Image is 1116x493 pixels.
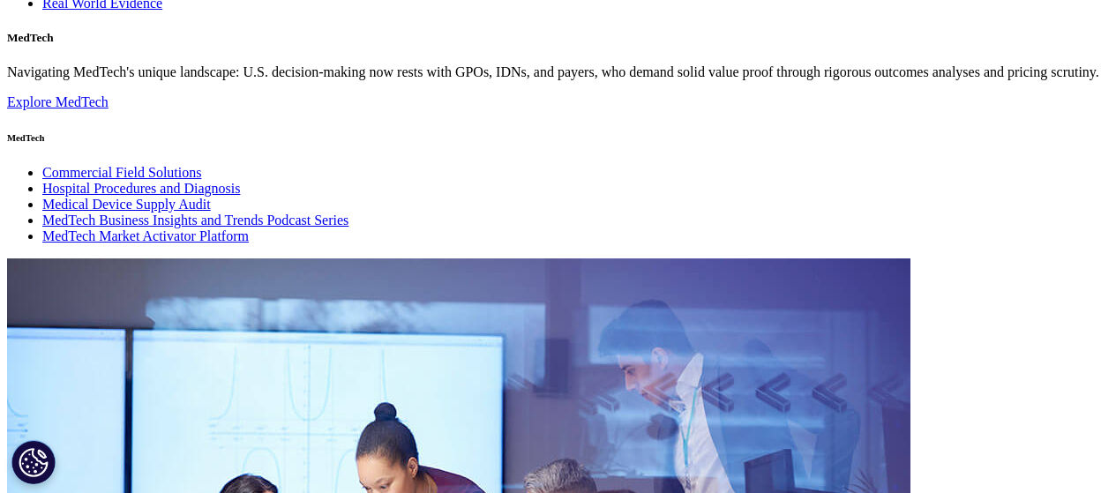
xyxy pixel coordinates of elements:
[42,213,348,228] a: MedTech Business Insights and Trends Podcast Series
[11,440,56,484] button: Cookies Settings
[42,228,249,243] a: MedTech Market Activator Platform
[7,94,109,109] a: Explore MedTech
[7,64,1109,80] p: Navigating MedTech's unique landscape: U.S. decision-making now rests with GPOs, IDNs, and payers...
[7,132,1109,143] h6: MedTech
[42,181,240,196] a: Hospital Procedures and Diagnosis
[42,165,201,180] a: Commercial Field Solutions
[7,31,1109,45] h5: MedTech
[42,197,211,212] a: Medical Device Supply Audit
